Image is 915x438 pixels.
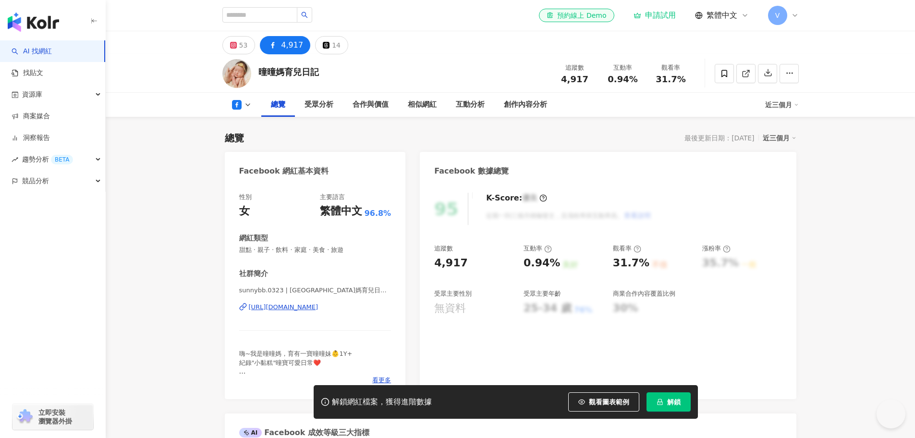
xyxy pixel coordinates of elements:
div: 追蹤數 [557,63,593,73]
span: lock [657,399,663,405]
div: 總覽 [271,99,285,111]
div: 相似網紅 [408,99,437,111]
div: [URL][DOMAIN_NAME] [249,303,318,312]
div: 創作內容分析 [504,99,547,111]
div: 觀看率 [653,63,689,73]
span: search [301,12,308,18]
div: AI [239,428,262,438]
span: 嗨~我是曈曈媽，育有一寶曈曈妹👶1Y+ 紀錄"小黏糕"曈寶可愛日常❤️ 育兒、生活、居家用品、美食團購❤️ 歡迎加入團購LINE群組 [URL][DOMAIN_NAME] 商業合作私訊或電郵喔~謝謝 [239,350,353,418]
a: 申請試用 [634,11,676,20]
div: 最後更新日期：[DATE] [684,134,754,142]
div: 商業合作內容覆蓋比例 [613,289,675,298]
a: chrome extension立即安裝 瀏覽器外掛 [12,404,93,430]
button: 解鎖 [647,392,691,412]
span: 資源庫 [22,84,42,105]
span: 趨勢分析 [22,149,73,170]
span: 看更多 [372,376,391,385]
div: Facebook 成效等級三大指標 [239,427,370,438]
div: 曈曈媽育兒日記 [258,66,319,78]
span: 觀看圖表範例 [589,398,629,406]
img: KOL Avatar [222,59,251,88]
div: 追蹤數 [434,244,453,253]
button: 53 [222,36,256,54]
div: 4,917 [281,38,303,52]
div: 總覽 [225,131,244,145]
img: logo [8,13,59,32]
div: 網紅類型 [239,233,268,243]
span: rise [12,156,18,163]
div: 觀看率 [613,244,641,253]
div: 31.7% [613,256,649,271]
div: 0.94% [524,256,560,271]
span: 96.8% [365,208,391,219]
span: 0.94% [608,75,637,84]
span: sunnybb.0323 | [GEOGRAPHIC_DATA]媽育兒日記 | [PERSON_NAME].0323 [239,286,391,295]
div: 社群簡介 [239,269,268,279]
div: BETA [51,155,73,164]
span: 立即安裝 瀏覽器外掛 [38,408,72,425]
div: 互動分析 [456,99,485,111]
div: Facebook 數據總覽 [434,166,509,176]
a: 洞察報告 [12,133,50,143]
div: 主要語言 [320,193,345,201]
button: 4,917 [260,36,310,54]
div: 女 [239,204,250,219]
div: 無資料 [434,301,466,316]
a: 找貼文 [12,68,43,78]
div: 漲粉率 [702,244,731,253]
div: 性別 [239,193,252,201]
div: 預約線上 Demo [547,11,606,20]
span: 解鎖 [667,398,681,406]
div: 受眾主要年齡 [524,289,561,298]
div: 53 [239,38,248,52]
div: 受眾分析 [305,99,333,111]
button: 觀看圖表範例 [568,392,639,412]
button: 14 [315,36,348,54]
span: V [775,10,780,21]
div: 互動率 [605,63,641,73]
span: 甜點 · 親子 · 飲料 · 家庭 · 美食 · 旅遊 [239,246,391,254]
div: 互動率 [524,244,552,253]
div: Facebook 網紅基本資料 [239,166,329,176]
a: 商案媒合 [12,112,50,121]
div: 4,917 [434,256,468,271]
div: 近三個月 [763,132,796,144]
a: 預約線上 Demo [539,9,614,22]
div: K-Score : [486,193,547,203]
span: 繁體中文 [707,10,737,21]
div: 受眾主要性別 [434,289,472,298]
div: 繁體中文 [320,204,362,219]
img: chrome extension [15,409,34,425]
span: 31.7% [656,75,685,84]
div: 解鎖網紅檔案，獲得進階數據 [332,397,432,407]
a: searchAI 找網紅 [12,47,52,56]
div: 近三個月 [765,97,799,113]
div: 合作與價值 [353,99,389,111]
div: 14 [332,38,341,52]
span: 4,917 [561,74,588,84]
a: [URL][DOMAIN_NAME] [239,303,391,312]
span: 競品分析 [22,170,49,192]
